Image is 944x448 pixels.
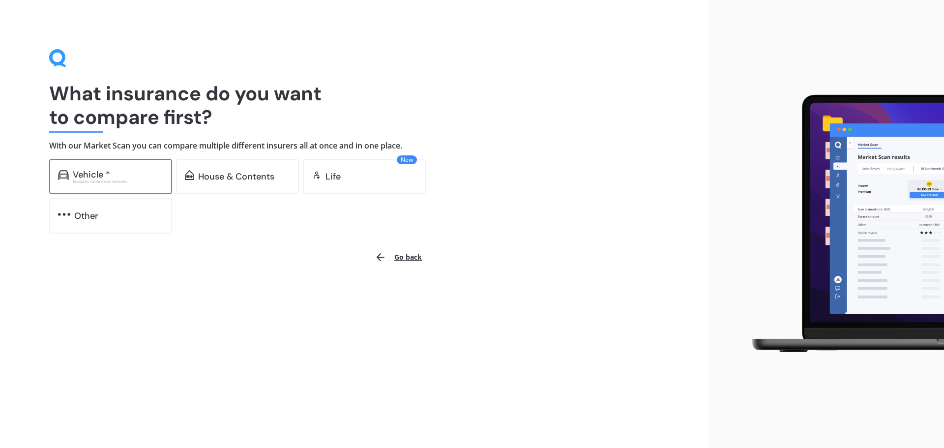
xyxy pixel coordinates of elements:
[185,170,194,180] img: home-and-contents.b802091223b8502ef2dd.svg
[73,170,110,179] div: Vehicle *
[312,170,322,180] img: life.f720d6a2d7cdcd3ad642.svg
[198,172,274,181] div: House & Contents
[738,89,944,359] img: laptop.webp
[74,211,98,221] div: Other
[58,170,69,180] img: car.f15378c7a67c060ca3f3.svg
[397,155,417,164] span: New
[49,141,659,151] h4: With our Market Scan you can compare multiple different insurers all at once and in one place.
[58,209,70,219] img: other.81dba5aafe580aa69f38.svg
[325,172,341,181] div: Life
[73,179,163,183] div: Excludes commercial vehicles
[369,245,428,269] button: Go back
[49,82,659,129] h1: What insurance do you want to compare first?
